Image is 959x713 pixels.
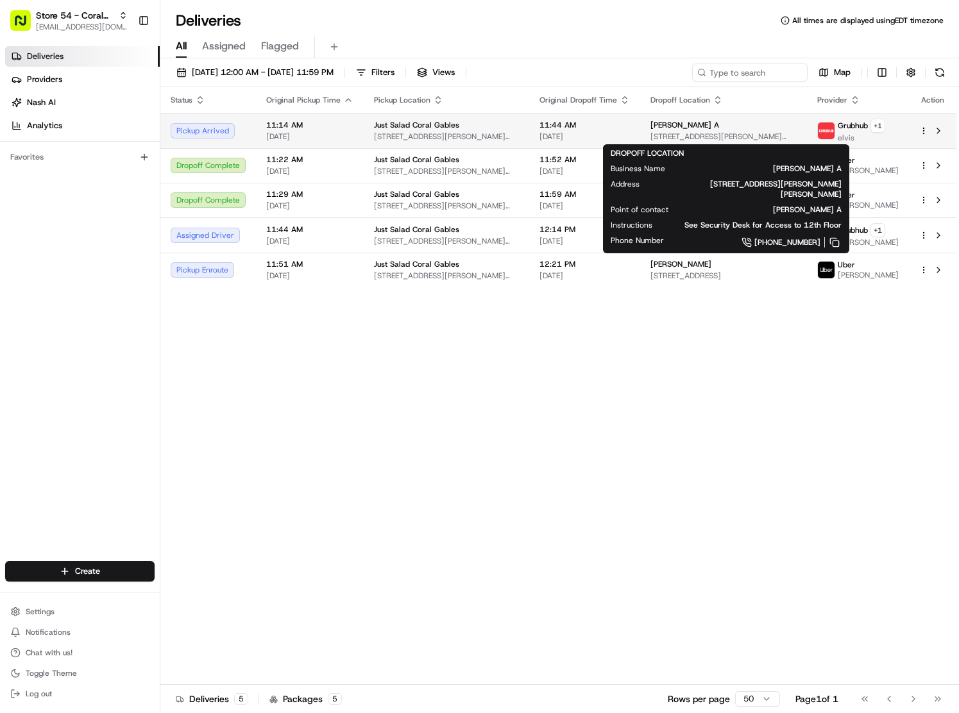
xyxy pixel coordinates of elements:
span: [DATE] 12:00 AM - [DATE] 11:59 PM [192,67,334,78]
button: Refresh [931,63,949,81]
span: Knowledge Base [26,287,98,299]
span: Nash AI [27,97,56,108]
span: Just Salad Coral Gables [374,120,459,130]
span: [DATE] [180,199,206,209]
a: 📗Knowledge Base [8,281,103,305]
a: 💻API Documentation [103,281,211,305]
button: [DATE] 12:00 AM - [DATE] 11:59 PM [171,63,339,81]
span: API Documentation [121,287,206,299]
span: Original Dropoff Time [539,95,617,105]
div: Favorites [5,147,155,167]
span: [DATE] [539,236,630,246]
span: Assigned [202,38,246,54]
span: Just Salad Coral Gables [374,155,459,165]
span: • [96,233,101,244]
span: Chat with us! [26,648,72,658]
span: 11:44 AM [539,120,630,130]
span: [DATE] [539,166,630,176]
span: [STREET_ADDRESS][PERSON_NAME][PERSON_NAME] [660,179,842,199]
span: 11:44 AM [266,224,353,235]
span: [PERSON_NAME] [838,237,899,247]
span: Providers [27,74,62,85]
button: Toggle Theme [5,664,155,682]
div: Packages [269,692,342,705]
span: [PERSON_NAME] A [650,120,719,130]
span: [PHONE_NUMBER] [754,237,820,247]
button: Start new chat [218,126,233,142]
span: 11:22 AM [266,155,353,165]
span: elvis [838,133,885,143]
span: Phone Number [611,235,664,246]
img: uber-new-logo.jpeg [818,262,835,278]
div: Deliveries [176,692,248,705]
span: Analytics [27,120,62,131]
span: [DATE] [266,271,353,281]
input: Type to search [692,63,808,81]
span: [STREET_ADDRESS][PERSON_NAME][PERSON_NAME] [374,201,519,211]
span: Just Salad Coral Gables [374,189,459,199]
span: Provider [817,95,847,105]
span: Point of contact [611,205,668,215]
span: See Security Desk for Access to 12th Floor [673,220,842,230]
span: [STREET_ADDRESS] [650,271,797,281]
button: +1 [870,223,885,237]
span: [STREET_ADDRESS][PERSON_NAME][PERSON_NAME] [374,236,519,246]
div: 5 [234,693,248,705]
span: [PERSON_NAME] [650,259,711,269]
img: 5e692f75ce7d37001a5d71f1 [818,122,835,139]
span: Grubhub [838,225,868,235]
button: Store 54 - Coral Gables (Just Salad) [36,9,114,22]
span: 11:52 AM [539,155,630,165]
img: 1727276513143-84d647e1-66c0-4f92-a045-3c9f9f5dfd92 [27,122,50,146]
span: 11:59 AM [539,189,630,199]
span: Just Salad Coral Gables [374,259,459,269]
div: We're available if you need us! [58,135,176,146]
span: Instructions [611,220,652,230]
img: 1736555255976-a54dd68f-1ca7-489b-9aae-adbdc363a1c4 [26,234,36,244]
span: All times are displayed using EDT timezone [792,15,944,26]
span: [PERSON_NAME] [838,270,899,280]
span: Just Salad Coral Gables [374,224,459,235]
span: Log out [26,689,52,699]
div: 💻 [108,288,119,298]
a: Deliveries [5,46,160,67]
a: [PHONE_NUMBER] [684,235,842,249]
span: [DATE] [266,166,353,176]
button: See all [199,164,233,180]
span: All [176,38,187,54]
button: Filters [350,63,400,81]
a: Nash AI [5,92,160,113]
p: Rows per page [668,692,730,705]
button: Notifications [5,623,155,641]
span: • [173,199,177,209]
span: Pylon [128,318,155,328]
span: Map [834,67,851,78]
span: DROPOFF LOCATION [611,148,684,158]
a: Providers [5,69,160,90]
span: 11:14 AM [266,120,353,130]
button: [EMAIL_ADDRESS][DOMAIN_NAME] [36,22,128,32]
span: [STREET_ADDRESS][PERSON_NAME][PERSON_NAME] [650,131,797,142]
span: [STREET_ADDRESS][PERSON_NAME][PERSON_NAME] [374,166,519,176]
span: Uber [838,260,855,270]
span: [DATE] [539,201,630,211]
button: Store 54 - Coral Gables (Just Salad)[EMAIL_ADDRESS][DOMAIN_NAME] [5,5,133,36]
span: [DATE] [539,271,630,281]
span: [PERSON_NAME] [838,200,899,210]
a: Analytics [5,115,160,136]
img: Nash [13,13,38,38]
span: [DATE] [539,131,630,142]
span: Deliveries [27,51,64,62]
p: Welcome 👋 [13,51,233,72]
span: [STREET_ADDRESS][PERSON_NAME][PERSON_NAME] [374,271,519,281]
div: Page 1 of 1 [795,692,838,705]
img: Regen Pajulas [13,221,33,242]
div: 📗 [13,288,23,298]
span: Create [75,566,100,577]
div: Start new chat [58,122,210,135]
img: Joana Marie Avellanoza [13,187,33,207]
span: Status [171,95,192,105]
span: [DATE] [266,131,353,142]
span: Business Name [611,164,665,174]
